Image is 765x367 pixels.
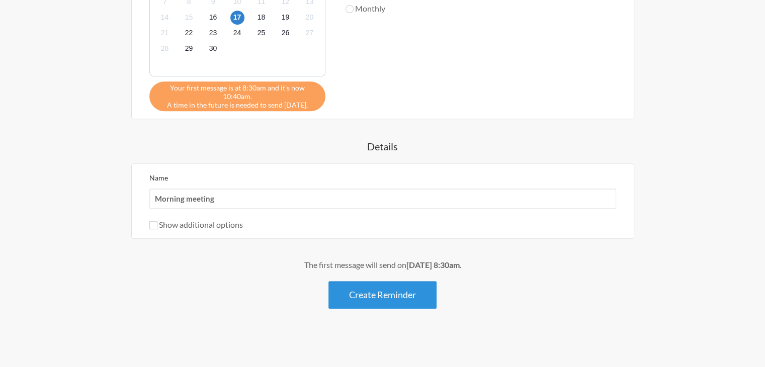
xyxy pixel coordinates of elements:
[346,5,354,13] input: Monthly
[182,26,196,40] span: Wednesday, October 22, 2025
[158,11,172,25] span: Tuesday, October 14, 2025
[328,281,437,309] button: Create Reminder
[254,11,269,25] span: Saturday, October 18, 2025
[346,3,394,15] label: Monthly
[206,26,220,40] span: Thursday, October 23, 2025
[230,26,244,40] span: Friday, October 24, 2025
[149,220,243,229] label: Show additional options
[279,26,293,40] span: Sunday, October 26, 2025
[158,26,172,40] span: Tuesday, October 21, 2025
[279,11,293,25] span: Sunday, October 19, 2025
[149,81,325,111] div: A time in the future is needed to send [DATE].
[149,189,616,209] input: We suggest a 2 to 4 word name
[182,11,196,25] span: Wednesday, October 15, 2025
[157,83,318,101] span: Your first message is at 8:30am and it's now 10:40am.
[303,11,317,25] span: Monday, October 20, 2025
[303,26,317,40] span: Monday, October 27, 2025
[91,139,674,153] h4: Details
[254,26,269,40] span: Saturday, October 25, 2025
[149,173,168,182] label: Name
[206,11,220,25] span: Thursday, October 16, 2025
[182,42,196,56] span: Wednesday, October 29, 2025
[230,11,244,25] span: Friday, October 17, 2025
[149,221,157,229] input: Show additional options
[206,42,220,56] span: Thursday, October 30, 2025
[406,260,460,269] strong: [DATE] 8:30am
[91,259,674,271] div: The first message will send on .
[158,42,172,56] span: Tuesday, October 28, 2025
